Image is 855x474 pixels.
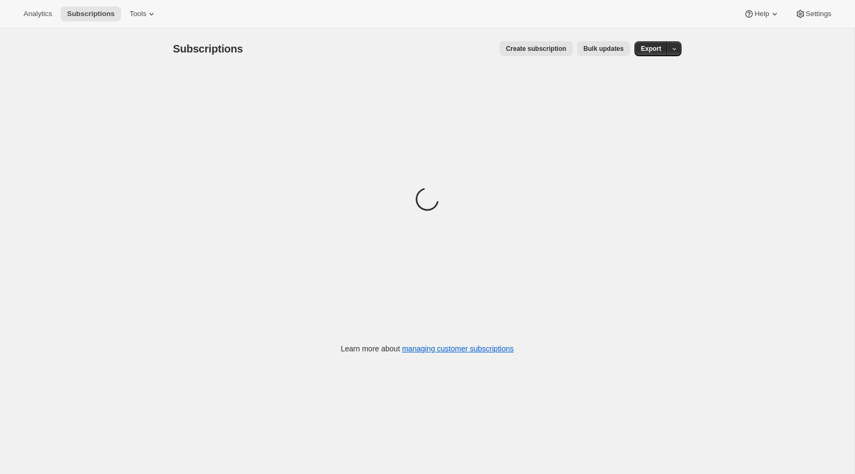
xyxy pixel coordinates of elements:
[67,10,115,18] span: Subscriptions
[60,6,121,21] button: Subscriptions
[789,6,838,21] button: Settings
[641,44,661,53] span: Export
[577,41,630,56] button: Bulk updates
[737,6,786,21] button: Help
[17,6,58,21] button: Analytics
[130,10,146,18] span: Tools
[123,6,163,21] button: Tools
[584,44,624,53] span: Bulk updates
[506,44,566,53] span: Create subscription
[500,41,573,56] button: Create subscription
[341,343,514,354] p: Learn more about
[754,10,769,18] span: Help
[173,43,243,55] span: Subscriptions
[806,10,831,18] span: Settings
[24,10,52,18] span: Analytics
[402,344,514,353] a: managing customer subscriptions
[634,41,668,56] button: Export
